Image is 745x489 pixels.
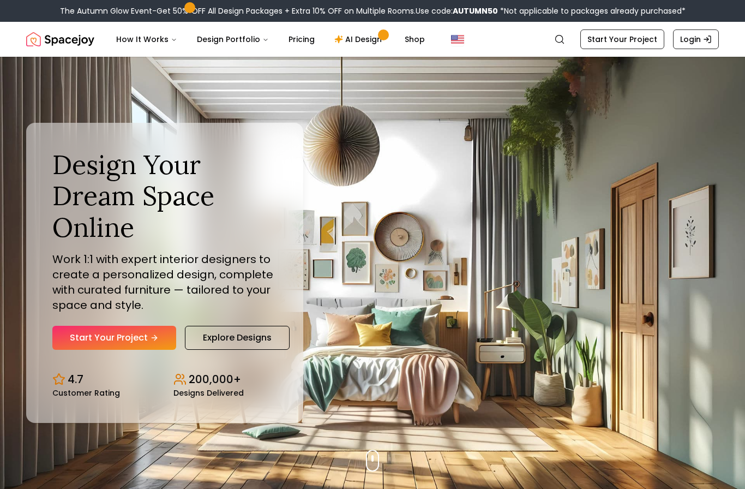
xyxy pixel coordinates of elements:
a: Start Your Project [52,326,176,350]
button: How It Works [107,28,186,50]
img: Spacejoy Logo [26,28,94,50]
a: Spacejoy [26,28,94,50]
a: Explore Designs [185,326,290,350]
a: AI Design [326,28,394,50]
div: The Autumn Glow Event-Get 50% OFF All Design Packages + Extra 10% OFF on Multiple Rooms. [60,5,686,16]
h1: Design Your Dream Space Online [52,149,277,243]
small: Designs Delivered [173,389,244,397]
nav: Global [26,22,719,57]
a: Pricing [280,28,323,50]
a: Start Your Project [580,29,664,49]
nav: Main [107,28,434,50]
div: Design stats [52,363,277,397]
p: 4.7 [68,372,83,387]
span: Use code: [416,5,498,16]
a: Login [673,29,719,49]
a: Shop [396,28,434,50]
p: Work 1:1 with expert interior designers to create a personalized design, complete with curated fu... [52,252,277,313]
span: *Not applicable to packages already purchased* [498,5,686,16]
small: Customer Rating [52,389,120,397]
img: United States [451,33,464,46]
button: Design Portfolio [188,28,278,50]
b: AUTUMN50 [453,5,498,16]
p: 200,000+ [189,372,241,387]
